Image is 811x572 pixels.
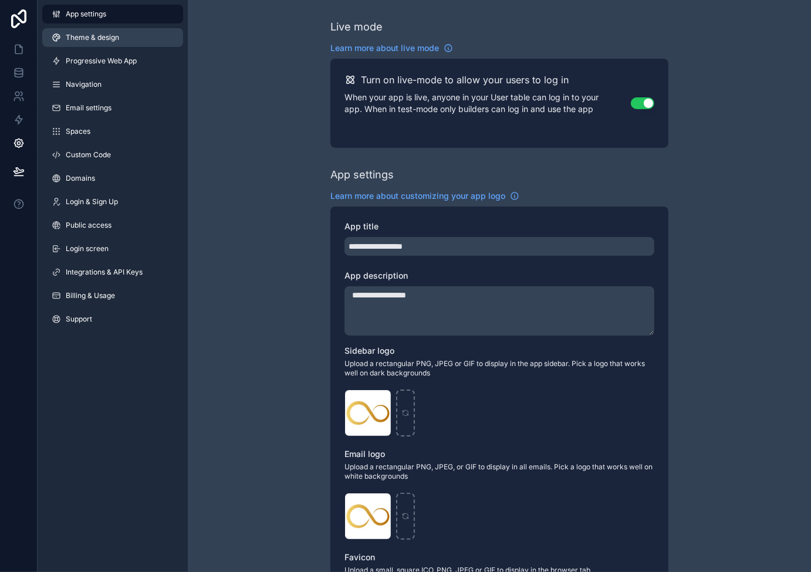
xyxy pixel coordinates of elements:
a: Progressive Web App [42,52,183,70]
a: Integrations & API Keys [42,263,183,282]
p: When your app is live, anyone in your User table can log in to your app. When in test-mode only b... [344,92,631,115]
div: Live mode [330,19,383,35]
a: Theme & design [42,28,183,47]
span: Support [66,314,92,324]
a: Login & Sign Up [42,192,183,211]
span: Domains [66,174,95,183]
h2: Turn on live-mode to allow your users to log in [361,73,569,87]
a: Navigation [42,75,183,94]
span: Navigation [66,80,102,89]
span: Learn more about customizing your app logo [330,190,505,202]
span: Email logo [344,449,385,459]
span: Login & Sign Up [66,197,118,207]
a: Domains [42,169,183,188]
span: App settings [66,9,106,19]
a: Support [42,310,183,329]
span: Upload a rectangular PNG, JPEG or GIF to display in the app sidebar. Pick a logo that works well ... [344,359,654,378]
a: App settings [42,5,183,23]
span: Public access [66,221,111,230]
span: App description [344,270,408,280]
div: App settings [330,167,394,183]
span: Spaces [66,127,90,136]
a: Learn more about live mode [330,42,453,54]
a: Custom Code [42,145,183,164]
a: Login screen [42,239,183,258]
span: Email settings [66,103,111,113]
span: Integrations & API Keys [66,268,143,277]
span: Progressive Web App [66,56,137,66]
span: Upload a rectangular PNG, JPEG, or GIF to display in all emails. Pick a logo that works well on w... [344,462,654,481]
a: Email settings [42,99,183,117]
a: Learn more about customizing your app logo [330,190,519,202]
a: Public access [42,216,183,235]
a: Billing & Usage [42,286,183,305]
span: Favicon [344,552,375,562]
span: Login screen [66,244,109,253]
span: Sidebar logo [344,346,394,356]
a: Spaces [42,122,183,141]
span: Custom Code [66,150,111,160]
span: Theme & design [66,33,119,42]
span: Billing & Usage [66,291,115,300]
span: Learn more about live mode [330,42,439,54]
span: App title [344,221,379,231]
